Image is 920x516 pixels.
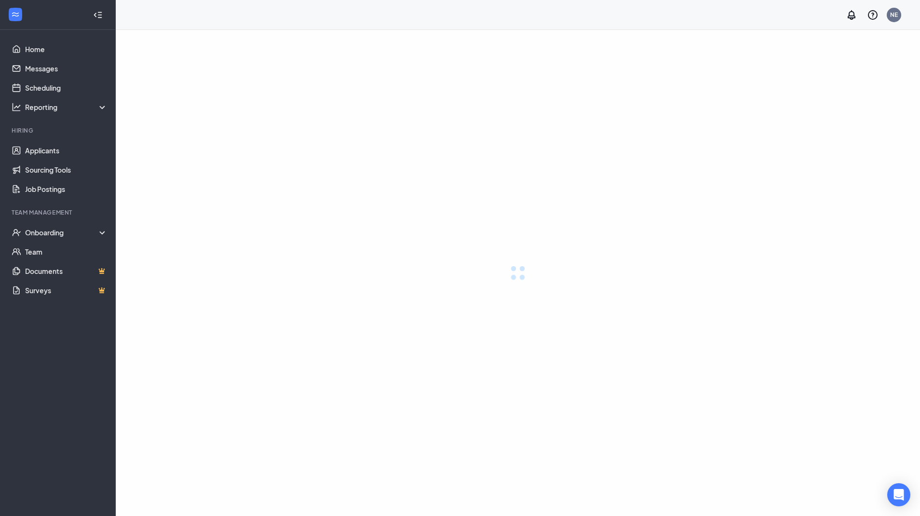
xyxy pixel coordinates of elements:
svg: QuestionInfo [867,9,879,21]
a: Scheduling [25,78,108,97]
a: Applicants [25,141,108,160]
svg: Analysis [12,102,21,112]
div: Open Intercom Messenger [887,483,910,506]
svg: UserCheck [12,228,21,237]
div: Onboarding [25,228,108,237]
div: Hiring [12,126,106,135]
a: Team [25,242,108,261]
a: Sourcing Tools [25,160,108,179]
svg: Notifications [846,9,857,21]
a: DocumentsCrown [25,261,108,281]
svg: WorkstreamLogo [11,10,20,19]
div: Reporting [25,102,108,112]
a: Home [25,40,108,59]
div: NE [890,11,898,19]
div: Team Management [12,208,106,217]
a: Messages [25,59,108,78]
a: Job Postings [25,179,108,199]
svg: Collapse [93,10,103,20]
a: SurveysCrown [25,281,108,300]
